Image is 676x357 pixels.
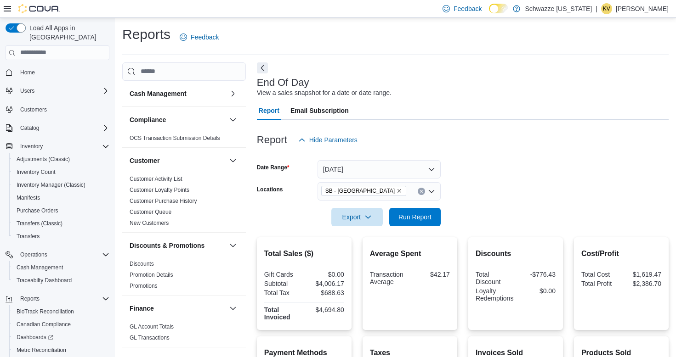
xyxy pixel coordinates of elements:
a: Cash Management [13,262,67,273]
div: Transaction Average [370,271,408,285]
a: GL Transactions [130,335,170,341]
span: Load All Apps in [GEOGRAPHIC_DATA] [26,23,109,42]
a: BioTrack Reconciliation [13,306,78,317]
span: Inventory Count [17,168,56,176]
div: -$776.43 [517,271,556,278]
label: Date Range [257,164,290,171]
span: SB - [GEOGRAPHIC_DATA] [325,186,395,195]
div: $4,694.80 [306,306,344,313]
span: Promotions [130,282,158,290]
div: View a sales snapshot for a date or date range. [257,88,392,98]
h3: Report [257,134,287,145]
div: Compliance [122,133,246,147]
a: Promotion Details [130,272,173,278]
button: Inventory [17,141,46,152]
span: Customer Purchase History [130,197,197,205]
span: Adjustments (Classic) [17,156,70,163]
span: Canadian Compliance [17,321,71,328]
button: Finance [227,303,239,314]
span: Customer Queue [130,208,171,216]
span: Dashboards [17,334,53,341]
div: $2,386.70 [623,280,661,287]
button: Finance [130,304,226,313]
button: Reports [2,292,113,305]
span: Traceabilty Dashboard [13,275,109,286]
button: Export [331,208,383,226]
a: Metrc Reconciliation [13,345,70,356]
button: Compliance [130,115,226,124]
a: Home [17,67,39,78]
h2: Discounts [476,248,556,259]
a: Customers [17,104,51,115]
button: Catalog [2,122,113,134]
span: Promotion Details [130,271,173,279]
button: Users [17,85,38,96]
h3: End Of Day [257,77,309,88]
h3: Discounts & Promotions [130,241,205,250]
span: GL Transactions [130,334,170,341]
span: SB - Garden City [321,186,406,196]
button: Inventory [2,140,113,153]
div: Subtotal [264,280,302,287]
button: Discounts & Promotions [227,240,239,251]
span: Users [17,85,109,96]
a: GL Account Totals [130,324,174,330]
strong: Total Invoiced [264,306,290,321]
span: Metrc Reconciliation [13,345,109,356]
div: Kristine Valdez [601,3,612,14]
div: Loyalty Redemptions [476,287,514,302]
button: Inventory Manager (Classic) [9,178,113,191]
button: Purchase Orders [9,204,113,217]
button: Users [2,84,113,97]
h2: Total Sales ($) [264,248,344,259]
button: Cash Management [227,88,239,99]
h2: Cost/Profit [581,248,661,259]
button: BioTrack Reconciliation [9,305,113,318]
button: Operations [2,248,113,261]
a: Purchase Orders [13,205,62,216]
span: Dashboards [13,332,109,343]
span: Inventory Manager (Classic) [13,179,109,190]
button: Customer [227,155,239,166]
span: Operations [17,249,109,260]
div: Total Discount [476,271,514,285]
div: $0.00 [306,271,344,278]
span: Transfers [17,233,40,240]
span: Email Subscription [290,101,349,120]
div: $4,006.17 [306,280,344,287]
span: Inventory Count [13,167,109,178]
div: Discounts & Promotions [122,258,246,295]
span: Reports [20,295,40,302]
button: Operations [17,249,51,260]
button: Canadian Compliance [9,318,113,331]
a: Canadian Compliance [13,319,74,330]
a: Promotions [130,283,158,289]
a: Customer Activity List [130,176,182,182]
button: Discounts & Promotions [130,241,226,250]
span: Cash Management [17,264,63,271]
h3: Cash Management [130,89,187,98]
span: Traceabilty Dashboard [17,277,72,284]
span: Manifests [13,192,109,203]
span: Purchase Orders [13,205,109,216]
span: Inventory [20,143,43,150]
span: Home [20,69,35,76]
p: | [596,3,597,14]
span: Export [337,208,377,226]
button: [DATE] [318,160,441,178]
span: Catalog [20,124,39,132]
button: Open list of options [428,188,435,195]
div: Gift Cards [264,271,302,278]
span: Manifests [17,194,40,201]
div: Total Profit [581,280,619,287]
img: Cova [18,4,60,13]
button: Transfers (Classic) [9,217,113,230]
span: Feedback [454,4,482,13]
span: Inventory [17,141,109,152]
div: $1,619.47 [623,271,661,278]
a: Inventory Manager (Classic) [13,179,89,190]
a: OCS Transaction Submission Details [130,135,220,141]
a: Discounts [130,261,154,267]
div: $0.00 [517,287,556,295]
